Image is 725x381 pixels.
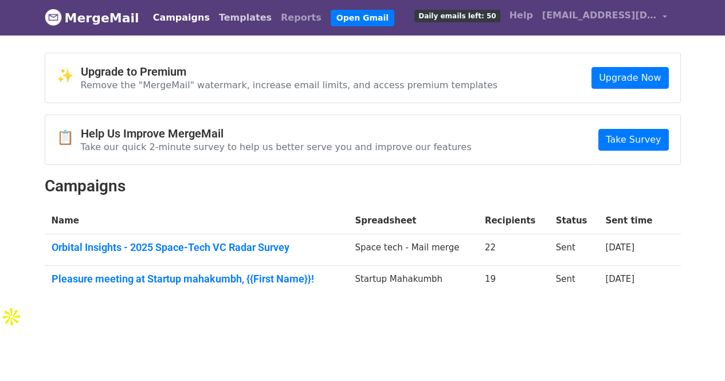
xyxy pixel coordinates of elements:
td: 19 [478,265,549,296]
a: Daily emails left: 50 [410,4,504,27]
td: Sent [549,234,599,266]
th: Name [45,207,348,234]
th: Recipients [478,207,549,234]
a: Open Gmail [331,10,394,26]
td: Space tech - Mail merge [348,234,478,266]
h4: Upgrade to Premium [81,65,498,78]
a: Help [505,4,538,27]
h4: Help Us Improve MergeMail [81,127,472,140]
a: Campaigns [148,6,214,29]
a: Pleasure meeting at Startup mahakumbh, {{First Name}}! [52,273,342,285]
td: Sent [549,265,599,296]
a: Take Survey [598,129,668,151]
a: Orbital Insights - 2025 Space-Tech VC Radar Survey [52,241,342,254]
span: Daily emails left: 50 [414,10,500,22]
span: 📋 [57,129,81,146]
th: Spreadsheet [348,207,478,234]
a: [DATE] [605,274,634,284]
span: ✨ [57,68,81,84]
th: Sent time [598,207,665,234]
h2: Campaigns [45,176,681,196]
a: [EMAIL_ADDRESS][DOMAIN_NAME] [538,4,672,31]
span: [EMAIL_ADDRESS][DOMAIN_NAME] [542,9,657,22]
a: [DATE] [605,242,634,253]
a: Templates [214,6,276,29]
td: Startup Mahakumbh [348,265,478,296]
iframe: Chat Widget [668,326,725,381]
p: Remove the "MergeMail" watermark, increase email limits, and access premium templates [81,79,498,91]
a: Reports [276,6,326,29]
p: Take our quick 2-minute survey to help us better serve you and improve our features [81,141,472,153]
th: Status [549,207,599,234]
a: MergeMail [45,6,139,30]
img: MergeMail logo [45,9,62,26]
a: Upgrade Now [591,67,668,89]
td: 22 [478,234,549,266]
